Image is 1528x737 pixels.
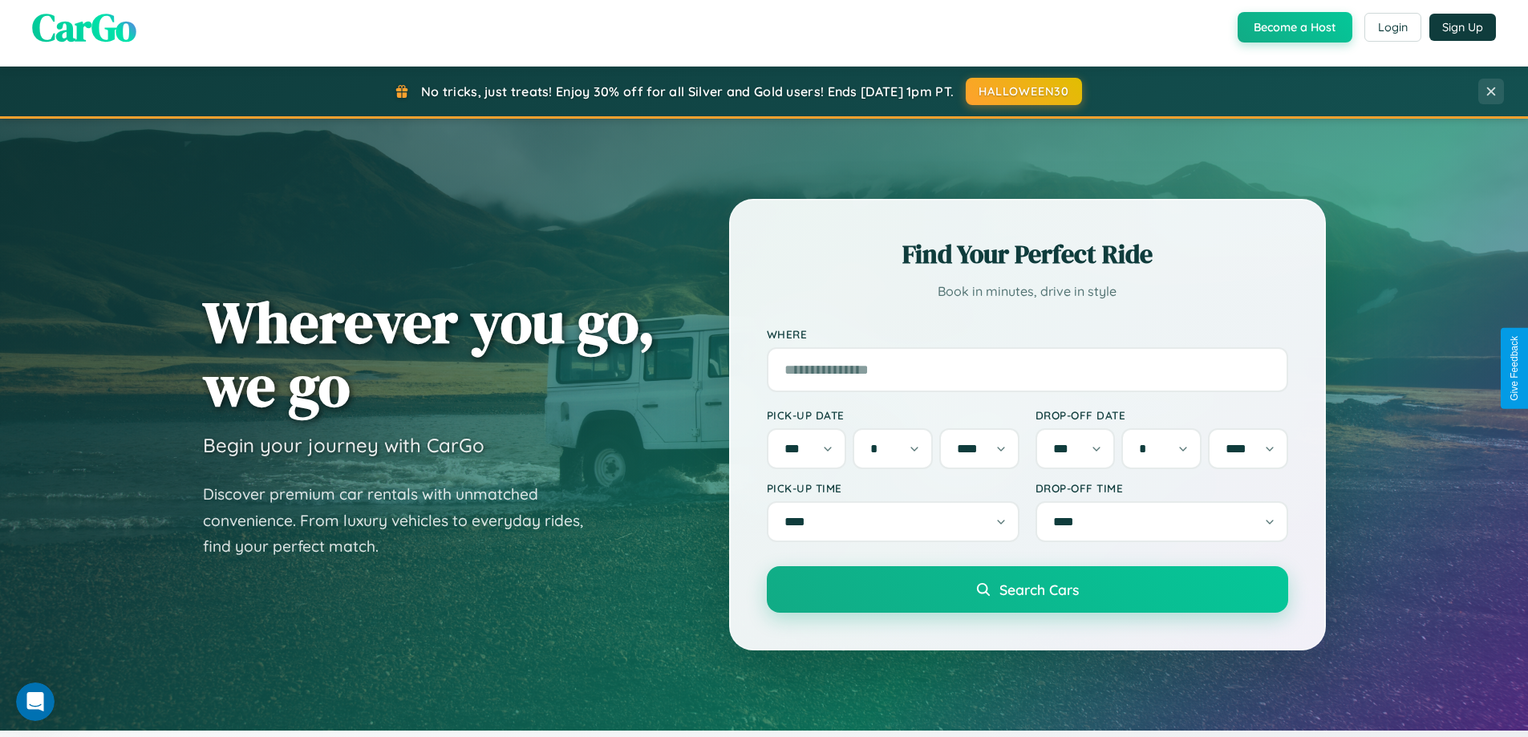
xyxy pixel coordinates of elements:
label: Pick-up Time [767,481,1019,495]
span: CarGo [32,1,136,54]
button: Sign Up [1429,14,1496,41]
label: Drop-off Date [1036,408,1288,422]
button: Login [1364,13,1421,42]
h3: Begin your journey with CarGo [203,433,484,457]
span: Search Cars [999,581,1079,598]
label: Where [767,327,1288,341]
iframe: Intercom live chat [16,682,55,721]
span: No tricks, just treats! Enjoy 30% off for all Silver and Gold users! Ends [DATE] 1pm PT. [421,83,954,99]
button: Become a Host [1238,12,1352,43]
p: Discover premium car rentals with unmatched convenience. From luxury vehicles to everyday rides, ... [203,481,604,560]
button: Search Cars [767,566,1288,613]
button: HALLOWEEN30 [966,78,1082,105]
p: Book in minutes, drive in style [767,280,1288,303]
label: Pick-up Date [767,408,1019,422]
div: Give Feedback [1509,336,1520,401]
h2: Find Your Perfect Ride [767,237,1288,272]
h1: Wherever you go, we go [203,290,655,417]
label: Drop-off Time [1036,481,1288,495]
